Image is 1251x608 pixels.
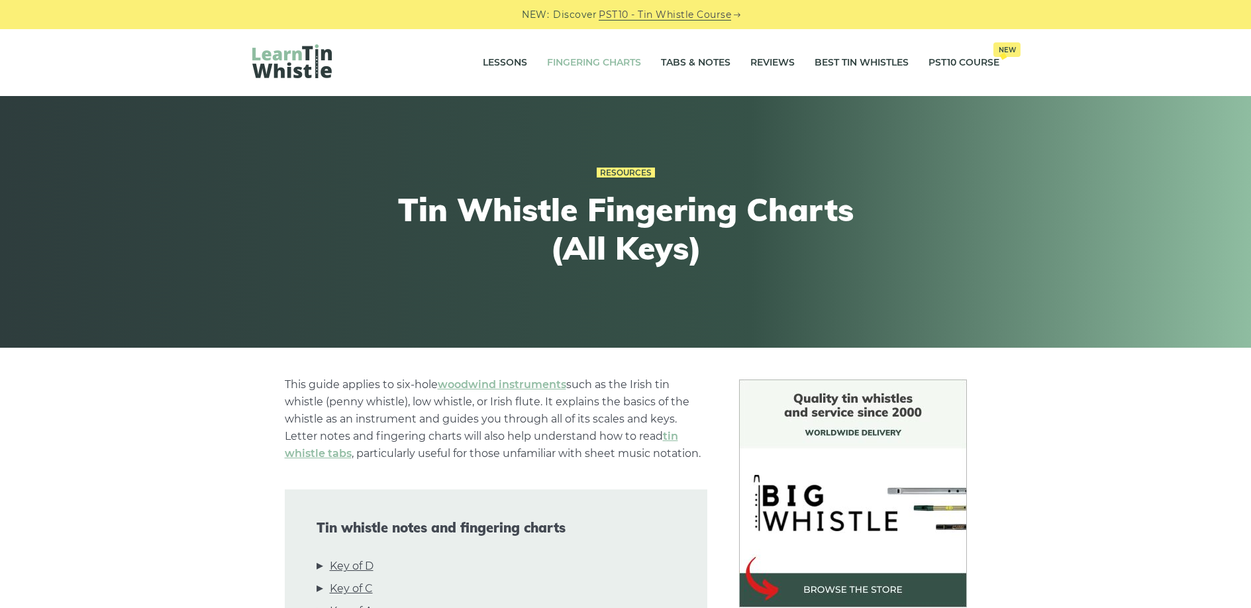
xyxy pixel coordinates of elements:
a: PST10 CourseNew [928,46,999,79]
a: Fingering Charts [547,46,641,79]
img: LearnTinWhistle.com [252,44,332,78]
p: This guide applies to six-hole such as the Irish tin whistle (penny whistle), low whistle, or Iri... [285,376,707,462]
a: Best Tin Whistles [815,46,909,79]
a: Lessons [483,46,527,79]
a: Resources [597,168,655,178]
a: Key of D [330,558,374,575]
a: Tabs & Notes [661,46,730,79]
span: New [993,42,1021,57]
a: Reviews [750,46,795,79]
span: Tin whistle notes and fingering charts [317,520,676,536]
a: Key of C [330,580,373,597]
h1: Tin Whistle Fingering Charts (All Keys) [382,191,870,267]
img: BigWhistle Tin Whistle Store [739,380,967,607]
a: woodwind instruments [438,378,566,391]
